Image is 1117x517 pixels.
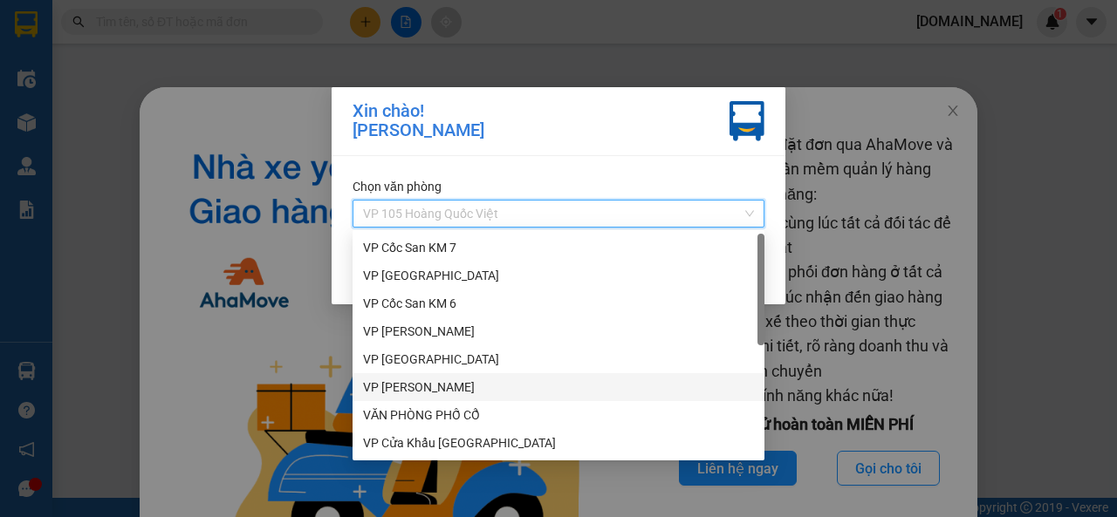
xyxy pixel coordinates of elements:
[353,345,764,373] div: VP Quảng Bình
[363,322,754,341] div: VP [PERSON_NAME]
[363,433,754,452] div: VP Cửa Khẩu [GEOGRAPHIC_DATA]
[363,201,754,227] span: VP 105 Hoàng Quốc Việt
[363,405,754,425] div: VĂN PHÒNG PHỐ CỔ
[353,177,764,196] div: Chọn văn phòng
[353,289,764,317] div: VP Cốc San KM 6
[363,238,754,257] div: VP Cốc San KM 7
[353,429,764,457] div: VP Cửa Khẩu Lào Cai
[363,266,754,285] div: VP [GEOGRAPHIC_DATA]
[353,101,484,141] div: Xin chào! [PERSON_NAME]
[353,373,764,401] div: VP Thạch Bàn
[363,294,754,313] div: VP Cốc San KM 6
[353,317,764,345] div: VP Hà Tĩnh
[363,378,754,397] div: VP [PERSON_NAME]
[353,234,764,262] div: VP Cốc San KM 7
[353,401,764,429] div: VĂN PHÒNG PHỐ CỔ
[363,350,754,369] div: VP [GEOGRAPHIC_DATA]
[353,262,764,289] div: VP Ninh Bình
[730,101,764,141] img: vxr-icon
